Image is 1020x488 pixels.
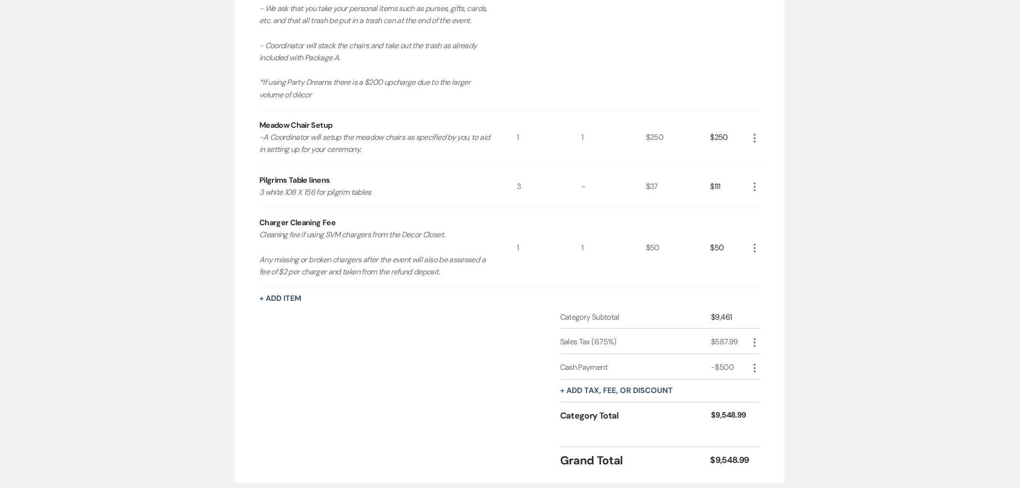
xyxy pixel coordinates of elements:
div: $250 [711,111,749,165]
div: $9,548.99 [711,410,749,423]
div: $9,461 [711,312,749,324]
div: Pilgrims Table linens [259,175,330,187]
p: Cleaning fee if using SVM chargers from the Decor Closet. Any missing or broken chargers after th... [259,229,491,278]
div: 1 [581,208,646,287]
div: Category Total [560,410,711,423]
button: + Add Item [259,295,301,303]
button: + Add tax, fee, or discount [560,387,673,395]
p: -A Coordinator will setup the meadow chairs as specified by you, to aid in setting up for your ce... [259,132,491,156]
div: Sales Tax (6.75%) [560,337,711,348]
div: 1 [517,208,582,287]
div: 1 [517,111,582,165]
p: 3 white 108 X 156 for pilgrim tables [259,187,491,199]
div: $587.99 [711,337,749,348]
div: $37 [646,166,711,208]
div: $50 [646,208,711,287]
div: Charger Cleaning Fee [259,217,336,229]
div: 1 [581,111,646,165]
div: Grand Total [560,452,711,470]
div: Meadow Chair Setup [259,120,332,132]
div: Category Subtotal [560,312,711,324]
div: Cash Payment [560,362,711,374]
div: - [581,166,646,208]
div: -$500 [711,362,749,374]
div: $250 [646,111,711,165]
div: $50 [711,208,749,287]
div: $111 [711,166,749,208]
div: $9,548.99 [711,454,749,467]
div: 3 [517,166,582,208]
